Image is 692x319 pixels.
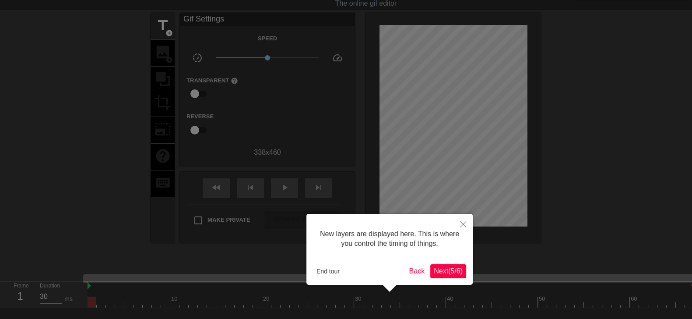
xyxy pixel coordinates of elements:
[313,265,343,278] button: End tour
[406,264,429,278] button: Back
[313,220,466,258] div: New layers are displayed here. This is where you control the timing of things.
[430,264,466,278] button: Next
[453,214,473,234] button: Close
[434,267,463,275] span: Next ( 5 / 6 )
